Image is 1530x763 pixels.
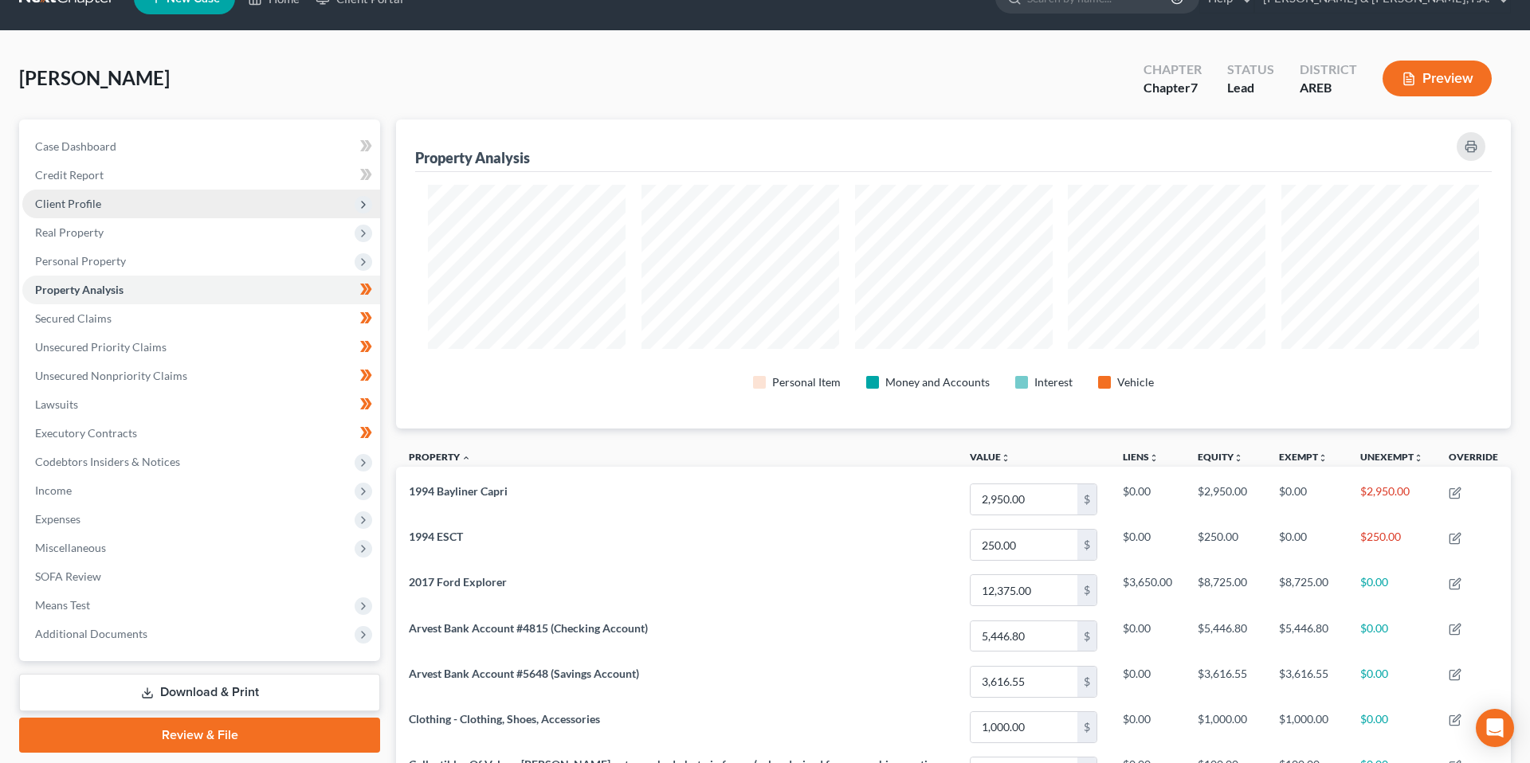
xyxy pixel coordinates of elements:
[1227,61,1274,79] div: Status
[461,453,471,463] i: expand_less
[409,530,463,543] span: 1994 ESCT
[409,667,639,680] span: Arvest Bank Account #5648 (Savings Account)
[1360,451,1423,463] a: Unexemptunfold_more
[1185,522,1266,568] td: $250.00
[35,225,104,239] span: Real Property
[22,132,380,161] a: Case Dashboard
[19,66,170,89] span: [PERSON_NAME]
[22,562,380,591] a: SOFA Review
[22,304,380,333] a: Secured Claims
[971,530,1077,560] input: 0.00
[1348,522,1436,568] td: $250.00
[1117,374,1154,390] div: Vehicle
[1191,80,1198,95] span: 7
[22,161,380,190] a: Credit Report
[1266,522,1348,568] td: $0.00
[1348,659,1436,704] td: $0.00
[35,139,116,153] span: Case Dashboard
[1077,575,1096,605] div: $
[1077,530,1096,560] div: $
[35,369,187,382] span: Unsecured Nonpriority Claims
[409,484,508,498] span: 1994 Bayliner Capri
[22,419,380,448] a: Executory Contracts
[1348,568,1436,613] td: $0.00
[35,569,101,583] span: SOFA Review
[1266,568,1348,613] td: $8,725.00
[1185,659,1266,704] td: $3,616.55
[1034,374,1073,390] div: Interest
[1383,61,1492,96] button: Preview
[1110,568,1185,613] td: $3,650.00
[22,390,380,419] a: Lawsuits
[35,311,112,325] span: Secured Claims
[409,621,648,635] span: Arvest Bank Account #4815 (Checking Account)
[1436,441,1511,477] th: Override
[35,397,78,411] span: Lawsuits
[971,484,1077,515] input: 0.00
[409,451,471,463] a: Property expand_less
[35,283,124,296] span: Property Analysis
[1266,613,1348,659] td: $5,446.80
[1198,451,1243,463] a: Equityunfold_more
[971,621,1077,651] input: 0.00
[1185,613,1266,659] td: $5,446.80
[35,598,90,612] span: Means Test
[1185,476,1266,522] td: $2,950.00
[1348,613,1436,659] td: $0.00
[772,374,841,390] div: Personal Item
[1077,621,1096,651] div: $
[1077,484,1096,515] div: $
[970,451,1010,463] a: Valueunfold_more
[1300,79,1357,97] div: AREB
[1476,709,1514,747] div: Open Intercom Messenger
[1234,453,1243,463] i: unfold_more
[415,148,530,167] div: Property Analysis
[1185,568,1266,613] td: $8,725.00
[1227,79,1274,97] div: Lead
[971,712,1077,742] input: 0.00
[35,340,167,354] span: Unsecured Priority Claims
[1110,613,1185,659] td: $0.00
[19,674,380,711] a: Download & Print
[22,276,380,304] a: Property Analysis
[1110,476,1185,522] td: $0.00
[35,168,104,182] span: Credit Report
[1123,451,1159,463] a: Liensunfold_more
[1348,704,1436,749] td: $0.00
[1318,453,1328,463] i: unfold_more
[35,512,80,526] span: Expenses
[35,627,147,640] span: Additional Documents
[35,483,72,497] span: Income
[19,718,380,753] a: Review & File
[22,333,380,362] a: Unsecured Priority Claims
[971,667,1077,697] input: 0.00
[1144,61,1202,79] div: Chapter
[1001,453,1010,463] i: unfold_more
[1414,453,1423,463] i: unfold_more
[1279,451,1328,463] a: Exemptunfold_more
[1266,476,1348,522] td: $0.00
[1300,61,1357,79] div: District
[1348,476,1436,522] td: $2,950.00
[35,455,180,468] span: Codebtors Insiders & Notices
[35,541,106,554] span: Miscellaneous
[35,426,137,440] span: Executory Contracts
[1110,659,1185,704] td: $0.00
[1077,667,1096,697] div: $
[409,575,507,589] span: 2017 Ford Explorer
[35,254,126,268] span: Personal Property
[409,712,600,726] span: Clothing - Clothing, Shoes, Accessories
[971,575,1077,605] input: 0.00
[1266,659,1348,704] td: $3,616.55
[35,197,101,210] span: Client Profile
[22,362,380,390] a: Unsecured Nonpriority Claims
[1185,704,1266,749] td: $1,000.00
[1110,704,1185,749] td: $0.00
[1110,522,1185,568] td: $0.00
[885,374,990,390] div: Money and Accounts
[1144,79,1202,97] div: Chapter
[1266,704,1348,749] td: $1,000.00
[1149,453,1159,463] i: unfold_more
[1077,712,1096,742] div: $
